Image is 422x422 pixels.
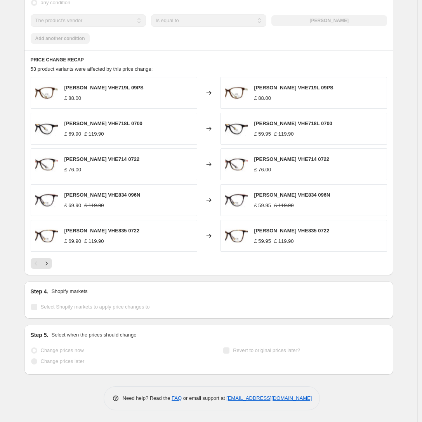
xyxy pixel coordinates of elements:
span: [PERSON_NAME] VHE719L 09PS [64,85,144,91]
p: Shopify markets [51,288,87,295]
h2: Step 5. [31,331,49,339]
span: [PERSON_NAME] VHE714 0722 [64,156,140,162]
span: Need help? Read the [123,395,172,401]
img: carolina-herrera-vhe719l-09ps-hd-1_498a6af9-ced1-43c6-ab4f-a2ef1df92292_80x.jpg [35,81,58,105]
a: FAQ [172,395,182,401]
span: £ 88.00 [254,95,271,101]
button: Next [41,258,52,269]
img: carolina-herrera-vhe718l-0700-hd-1_a3ef4261-c8d4-4d90-8a1b-132b2378924e_80x.jpg [35,117,58,140]
img: carolina-herrera-vhe714-0722-hd-1_270ced34-638f-43ec-b1ec-4a9f5e864a11_80x.jpg [35,153,58,176]
span: £ 119.90 [84,238,104,244]
a: [EMAIL_ADDRESS][DOMAIN_NAME] [226,395,312,401]
span: £ 119.90 [274,131,294,137]
span: £ 69.90 [64,131,81,137]
span: [PERSON_NAME] VHE718L 0700 [254,120,332,126]
span: Change prices now [41,347,84,353]
span: Change prices later [41,358,85,364]
p: Select when the prices should change [51,331,136,339]
span: Select Shopify markets to apply price changes to [41,304,150,310]
span: £ 59.95 [254,202,271,208]
img: carolina-herrera-vhe834-096n-hd-1_80x.jpg [225,188,248,212]
span: or email support at [182,395,226,401]
span: £ 59.95 [254,238,271,244]
span: £ 119.90 [274,238,294,244]
span: [PERSON_NAME] VHE835 0722 [254,228,330,234]
span: [PERSON_NAME] VHE835 0722 [64,228,140,234]
nav: Pagination [31,258,52,269]
span: [PERSON_NAME] VHE834 096N [254,192,330,198]
img: carolina-herrera-vhe834-096n-hd-1_80x.jpg [35,188,58,212]
img: carolina-herrera-vhe719l-09ps-hd-1_498a6af9-ced1-43c6-ab4f-a2ef1df92292_80x.jpg [225,81,248,105]
span: £ 59.95 [254,131,271,137]
span: [PERSON_NAME] VHE714 0722 [254,156,330,162]
h6: PRICE CHANGE RECAP [31,57,387,63]
span: 53 product variants were affected by this price change: [31,66,153,72]
span: £ 69.90 [64,202,81,208]
h2: Step 4. [31,288,49,295]
span: [PERSON_NAME] VHE718L 0700 [64,120,142,126]
span: £ 88.00 [64,95,81,101]
span: £ 76.00 [254,167,271,173]
span: £ 76.00 [64,167,81,173]
span: £ 119.90 [84,131,104,137]
span: [PERSON_NAME] VHE719L 09PS [254,85,333,91]
span: [PERSON_NAME] VHE834 096N [64,192,141,198]
span: £ 119.90 [84,202,104,208]
img: carolina-herrera-vhe718l-0700-hd-1_a3ef4261-c8d4-4d90-8a1b-132b2378924e_80x.jpg [225,117,248,140]
span: £ 119.90 [274,202,294,208]
img: carolina-herrera-vhe714-0722-hd-1_270ced34-638f-43ec-b1ec-4a9f5e864a11_80x.jpg [225,153,248,176]
img: carolina-herrera-vhe835-0722-hd-1_2df91231-a201-43df-90bf-bf93c3d61c08_80x.jpg [225,224,248,248]
span: Revert to original prices later? [233,347,300,353]
span: £ 69.90 [64,238,81,244]
img: carolina-herrera-vhe835-0722-hd-1_2df91231-a201-43df-90bf-bf93c3d61c08_80x.jpg [35,224,58,248]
